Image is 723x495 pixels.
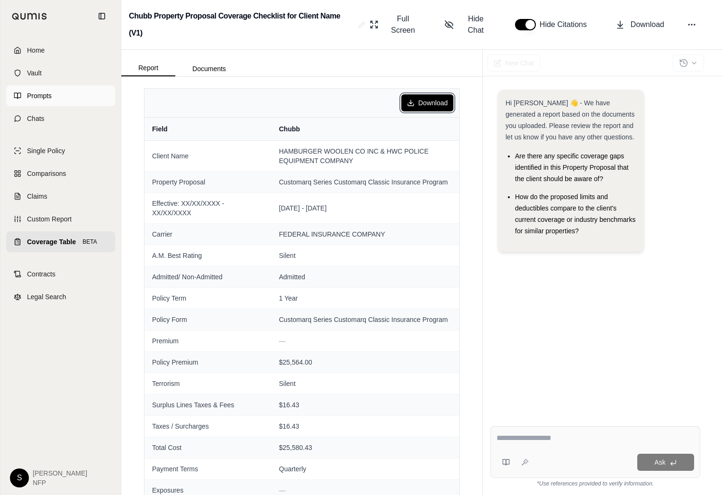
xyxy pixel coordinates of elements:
[33,478,87,487] span: NFP
[515,152,629,183] span: Are there any specific coverage gaps identified in this Property Proposal that the client should ...
[279,464,452,474] span: Quarterly
[441,9,496,40] button: Hide Chat
[27,292,66,302] span: Legal Search
[540,19,593,30] span: Hide Citations
[279,379,452,388] span: Silent
[94,9,109,24] button: Collapse sidebar
[279,422,452,431] span: $16.43
[515,193,635,235] span: How do the proposed limits and deductibles compare to the client's current coverage or industry b...
[33,468,87,478] span: [PERSON_NAME]
[279,315,452,324] span: Customarq Series Customarq Classic Insurance Program
[6,63,115,83] a: Vault
[152,315,264,324] span: Policy Form
[152,464,264,474] span: Payment Terms
[27,269,55,279] span: Contracts
[401,94,453,111] button: Download
[6,140,115,161] a: Single Policy
[27,169,66,178] span: Comparisons
[279,293,452,303] span: 1 Year
[279,357,452,367] span: $25,564.00
[152,151,264,161] span: Client Name
[654,458,665,466] span: Ask
[460,13,492,36] span: Hide Chat
[152,229,264,239] span: Carrier
[279,337,286,345] span: —
[27,237,76,247] span: Coverage Table
[152,199,264,218] span: Effective: XX/XX/XXXX - XX/XX/XXXX
[27,214,72,224] span: Custom Report
[27,114,45,123] span: Chats
[279,177,452,187] span: Customarq Series Customarq Classic Insurance Program
[6,231,115,252] a: Coverage TableBETA
[152,443,264,452] span: Total Cost
[152,272,264,282] span: Admitted/ Non-Admitted
[152,177,264,187] span: Property Proposal
[129,8,354,42] h2: Chubb Property Proposal Coverage Checklist for Client Name (V1)
[384,13,422,36] span: Full Screen
[279,272,452,282] span: Admitted
[279,400,452,410] span: $16.43
[27,46,45,55] span: Home
[271,118,459,140] th: Chubb
[6,209,115,229] a: Custom Report
[152,293,264,303] span: Policy Term
[279,486,286,494] span: —
[152,400,264,410] span: Surplus Lines Taxes & Fees
[6,40,115,61] a: Home
[27,192,47,201] span: Claims
[152,486,264,495] span: Exposures
[6,286,115,307] a: Legal Search
[631,19,664,30] span: Download
[27,68,42,78] span: Vault
[80,237,99,247] span: BETA
[152,422,264,431] span: Taxes / Surcharges
[12,13,47,20] img: Qumis Logo
[145,118,271,140] th: Field
[6,186,115,207] a: Claims
[279,203,452,213] span: [DATE] - [DATE]
[279,147,452,165] span: HAMBURGER WOOLEN CO INC & HWC POLICE EQUIPMENT COMPANY
[366,9,425,40] button: Full Screen
[506,99,634,141] span: Hi [PERSON_NAME] 👋 - We have generated a report based on the documents you uploaded. Please revie...
[10,468,29,487] div: S
[6,264,115,284] a: Contracts
[152,251,264,260] span: A.M. Best Rating
[27,91,52,101] span: Prompts
[121,60,175,76] button: Report
[27,146,65,156] span: Single Policy
[612,15,668,34] button: Download
[279,443,452,452] span: $25,580.43
[6,108,115,129] a: Chats
[279,229,452,239] span: FEDERAL INSURANCE COMPANY
[279,251,452,260] span: Silent
[6,163,115,184] a: Comparisons
[152,336,264,346] span: Premium
[6,85,115,106] a: Prompts
[637,454,694,471] button: Ask
[490,478,700,487] div: *Use references provided to verify information.
[152,379,264,388] span: Terrorism
[152,357,264,367] span: Policy Premium
[175,61,243,76] button: Documents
